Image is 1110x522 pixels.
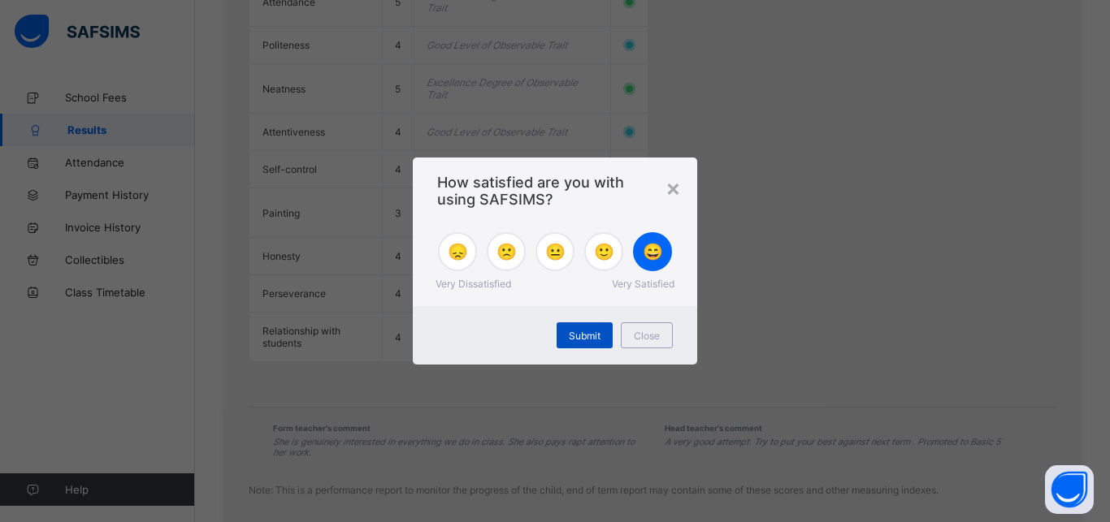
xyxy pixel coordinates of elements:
[437,174,673,208] span: How satisfied are you with using SAFSIMS?
[643,242,663,261] span: 😄
[496,242,517,261] span: 🙁
[436,278,511,290] span: Very Dissatisfied
[1045,465,1094,514] button: Open asap
[666,174,681,201] div: ×
[634,330,660,342] span: Close
[594,242,614,261] span: 🙂
[448,242,468,261] span: 😞
[545,242,566,261] span: 😐
[569,330,601,342] span: Submit
[612,278,674,290] span: Very Satisfied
